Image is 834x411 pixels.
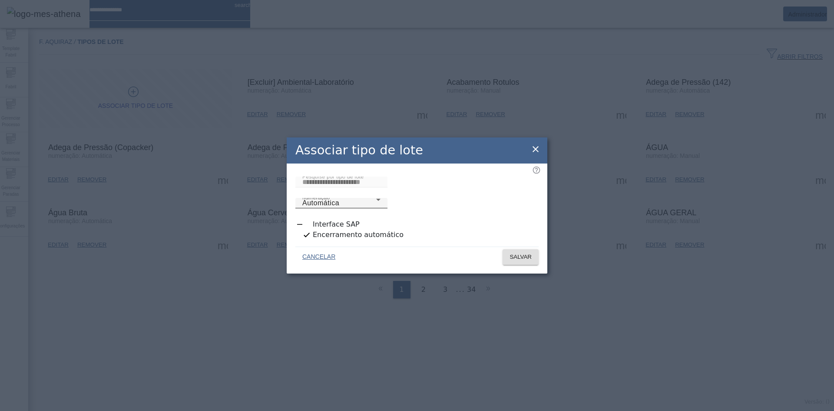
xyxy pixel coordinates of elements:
button: SALVAR [503,249,539,265]
span: CANCELAR [302,253,335,261]
button: CANCELAR [295,249,342,265]
mat-label: Pesquise por tipo de lote [302,174,364,179]
span: Automática [302,199,339,207]
input: Number [302,177,381,187]
span: SALVAR [510,253,532,261]
label: Encerramento automático [311,230,404,240]
h2: Associar tipo de lote [295,141,423,160]
label: Interface SAP [311,219,360,230]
